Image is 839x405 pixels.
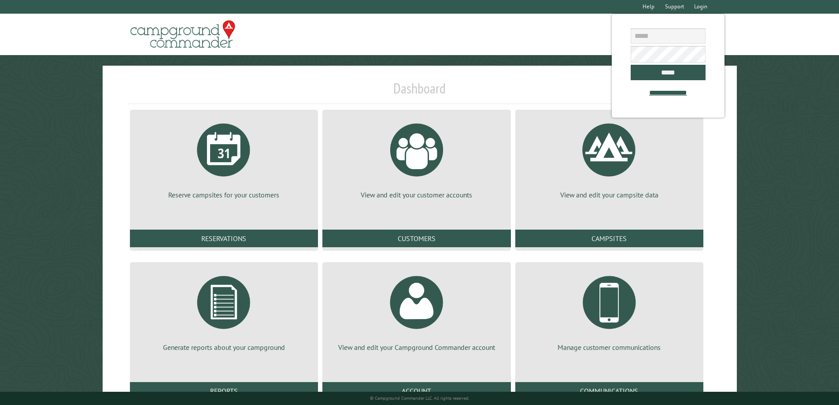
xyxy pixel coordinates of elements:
[322,230,510,247] a: Customers
[526,269,693,352] a: Manage customer communications
[128,17,238,52] img: Campground Commander
[370,395,469,401] small: © Campground Commander LLC. All rights reserved.
[333,117,500,200] a: View and edit your customer accounts
[333,342,500,352] p: View and edit your Campground Commander account
[515,230,703,247] a: Campsites
[128,80,712,104] h1: Dashboard
[140,342,307,352] p: Generate reports about your campground
[515,382,703,400] a: Communications
[130,230,318,247] a: Reservations
[526,117,693,200] a: View and edit your campsite data
[526,190,693,200] p: View and edit your campsite data
[130,382,318,400] a: Reports
[322,382,510,400] a: Account
[526,342,693,352] p: Manage customer communications
[333,269,500,352] a: View and edit your Campground Commander account
[140,190,307,200] p: Reserve campsites for your customers
[140,269,307,352] a: Generate reports about your campground
[333,190,500,200] p: View and edit your customer accounts
[140,117,307,200] a: Reserve campsites for your customers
